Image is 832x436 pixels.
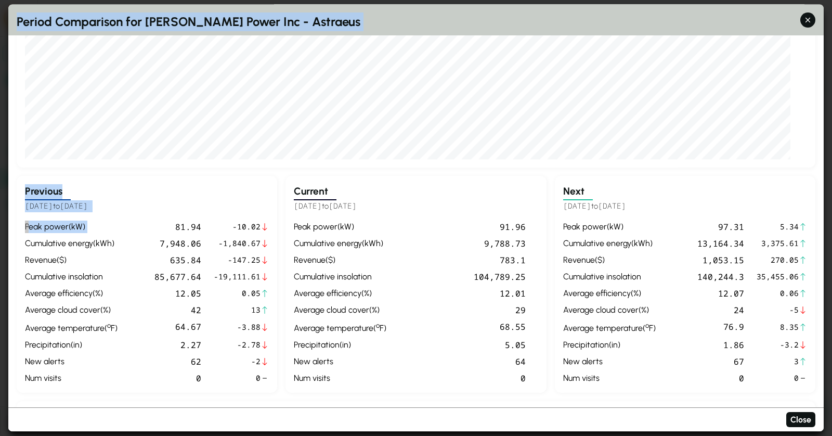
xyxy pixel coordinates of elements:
[563,201,591,211] span: [DATE]
[563,185,593,201] h3: Next
[757,288,799,299] span: 0.06
[563,200,807,212] h5: to
[214,288,261,299] span: 0.05
[757,339,799,351] span: -3.2
[563,237,656,250] div: cumulative energy ( kWh )
[294,271,386,283] div: cumulative insolation
[294,201,322,211] span: [DATE]
[376,321,380,329] sup: º
[25,372,118,384] div: num visits
[122,271,201,283] div: 85,677.64
[660,372,744,384] div: 0
[294,254,386,266] div: revenue ( $ )
[294,355,386,368] div: new alerts
[757,254,799,266] span: 270.05
[391,287,525,300] div: 12.01
[214,339,261,351] span: -2.78
[25,271,118,283] div: cumulative insolation
[757,238,799,249] span: 3,375.61
[660,355,744,368] div: 67
[660,254,744,266] div: 1,053.15
[563,271,656,283] div: cumulative insolation
[122,304,201,316] div: 42
[391,372,525,384] div: 0
[214,373,261,384] span: 0
[122,372,201,384] div: 0
[645,321,649,329] sup: º
[294,372,386,384] div: num visits
[757,271,799,283] span: 35,455.06
[25,185,71,201] h3: Previous
[563,355,656,368] div: new alerts
[122,355,201,368] div: 62
[660,271,744,283] div: 140,244.3
[660,304,744,316] div: 24
[60,201,88,211] span: [DATE]
[122,287,201,300] div: 12.05
[122,237,201,250] div: 7,948.06
[391,271,525,283] div: 104,789.25
[17,12,815,31] h2: Period Comparison for [PERSON_NAME] Power Inc - Astraeus
[294,237,386,250] div: cumulative energy ( kWh )
[660,287,744,300] div: 12.07
[786,413,815,428] button: Close
[294,221,386,233] div: peak power ( kW )
[122,339,201,351] div: 2.27
[757,304,799,316] span: -5
[25,200,269,212] h5: to
[25,201,53,211] span: [DATE]
[598,201,626,211] span: [DATE]
[660,221,744,233] div: 97.31
[294,287,386,300] div: average efficiency ( % )
[563,372,656,384] div: num visits
[660,237,744,250] div: 13,164.34
[563,254,656,266] div: revenue ( $ )
[122,221,201,233] div: 81.94
[391,237,525,250] div: 9,788.73
[660,339,744,351] div: 1.86
[107,321,111,329] sup: º
[214,322,261,334] span: -3.88
[25,339,118,351] div: precipitation ( in )
[563,221,656,233] div: peak power ( kW )
[391,339,525,351] div: 5.05
[563,287,656,300] div: average efficiency ( % )
[25,355,118,368] div: new alerts
[214,304,261,316] span: 13
[294,320,386,335] div: average temperature ( F )
[214,356,261,367] span: -2
[391,221,525,233] div: 91.96
[757,356,799,367] span: 3
[757,322,799,334] span: 8.35
[563,339,656,351] div: precipitation ( in )
[25,320,118,335] div: average temperature ( F )
[122,320,201,335] div: 64.67
[25,221,118,233] div: peak power ( kW )
[25,237,118,250] div: cumulative energy ( kWh )
[25,304,118,316] div: average cloud cover ( % )
[563,320,656,335] div: average temperature ( F )
[660,320,744,335] div: 76.9
[391,254,525,266] div: 783.1
[563,304,656,316] div: average cloud cover ( % )
[757,373,799,384] span: 0
[294,185,336,201] h3: Current
[122,254,201,266] div: 635.84
[214,271,261,283] span: -19,111.61
[329,201,357,211] span: [DATE]
[391,320,525,335] div: 68.55
[294,304,386,316] div: average cloud cover ( % )
[25,254,118,266] div: revenue ( $ )
[214,221,261,233] span: -10.02
[214,238,261,249] span: -1,840.67
[391,355,525,368] div: 64
[25,287,118,300] div: average efficiency ( % )
[214,254,261,266] span: -147.25
[391,304,525,316] div: 29
[294,339,386,351] div: precipitation ( in )
[294,200,538,212] h5: to
[757,221,799,233] span: 5.34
